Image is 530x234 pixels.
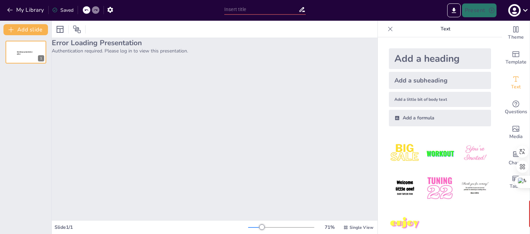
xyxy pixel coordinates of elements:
[424,172,456,204] img: 5.jpeg
[505,108,527,116] span: Questions
[17,51,32,55] span: Sendsteps presentation editor
[511,83,521,91] span: Text
[321,224,338,231] div: 71 %
[389,172,421,204] img: 4.jpeg
[350,225,373,230] span: Single View
[55,24,66,35] div: Layout
[389,48,491,69] div: Add a heading
[424,137,456,169] img: 2.jpeg
[52,38,377,48] h2: Error Loading Presentation
[447,3,461,17] button: Export to PowerPoint
[502,120,530,145] div: Add images, graphics, shapes or video
[502,46,530,70] div: Add ready made slides
[509,159,523,167] span: Charts
[52,48,377,54] p: Authentication required. Please log in to view this presentation.
[459,172,491,204] img: 6.jpeg
[389,72,491,89] div: Add a subheading
[502,95,530,120] div: Get real-time input from your audience
[509,133,523,140] span: Media
[502,145,530,170] div: Add charts and graphs
[502,21,530,46] div: Change the overall theme
[389,92,491,107] div: Add a little bit of body text
[5,4,47,16] button: My Library
[38,55,44,61] div: 1
[396,21,495,37] p: Text
[502,170,530,195] div: Add a table
[389,110,491,126] div: Add a formula
[55,224,248,231] div: Slide 1 / 1
[224,4,298,14] input: Insert title
[502,70,530,95] div: Add text boxes
[506,58,527,66] span: Template
[510,183,522,190] span: Table
[389,137,421,169] img: 1.jpeg
[462,3,497,17] button: Present
[52,7,73,13] div: Saved
[459,137,491,169] img: 3.jpeg
[3,24,48,35] button: Add slide
[6,41,46,64] div: 1
[508,33,524,41] span: Theme
[73,25,81,33] span: Position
